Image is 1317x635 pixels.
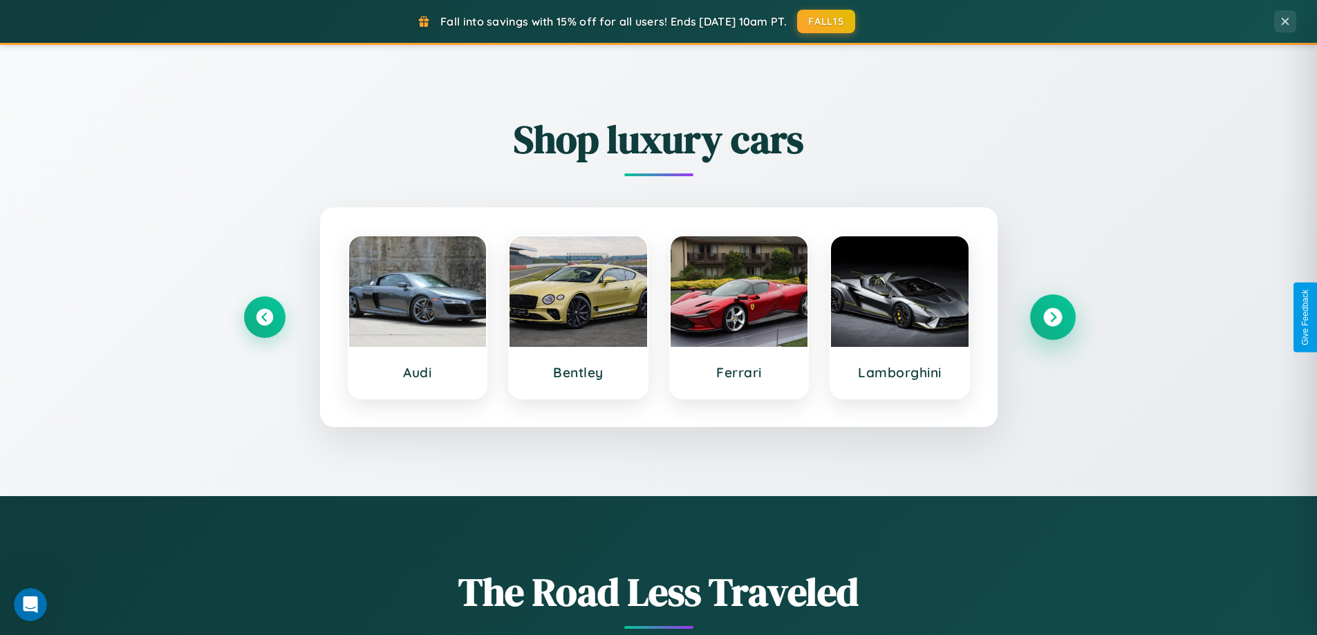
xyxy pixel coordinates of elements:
[1300,290,1310,345] div: Give Feedback
[244,113,1074,166] h2: Shop luxury cars
[244,565,1074,618] h1: The Road Less Traveled
[684,364,794,381] h3: Ferrari
[523,364,633,381] h3: Bentley
[845,364,955,381] h3: Lamborghini
[440,15,787,28] span: Fall into savings with 15% off for all users! Ends [DATE] 10am PT.
[14,588,47,621] iframe: Intercom live chat
[797,10,855,33] button: FALL15
[363,364,473,381] h3: Audi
